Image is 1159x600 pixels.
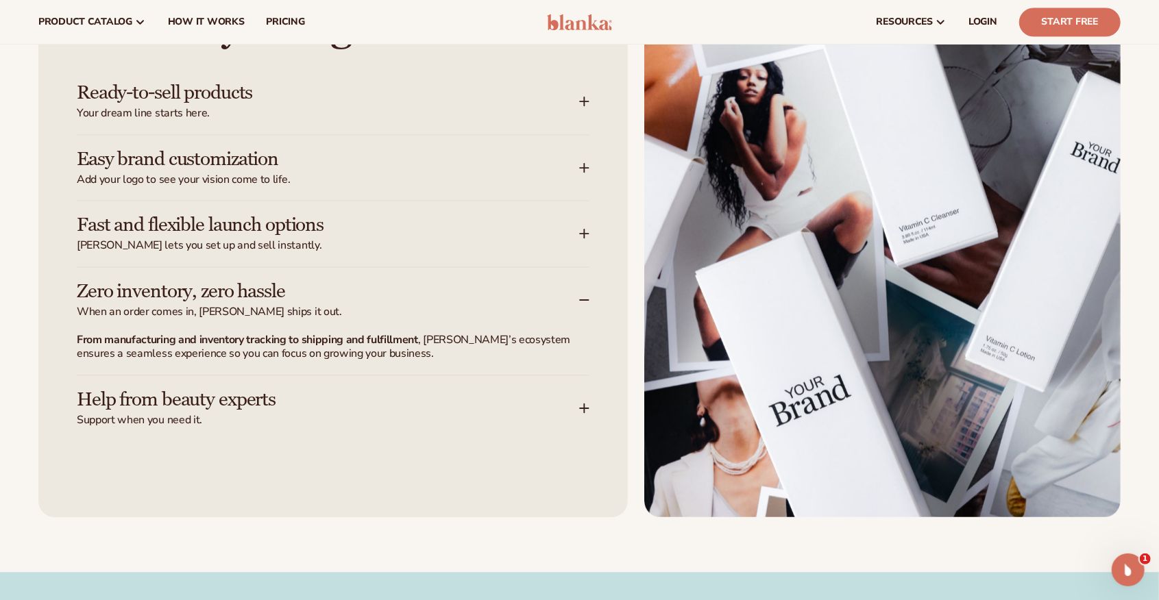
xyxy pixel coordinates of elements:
[77,281,538,302] h3: Zero inventory, zero hassle
[266,16,304,27] span: pricing
[77,149,538,170] h3: Easy brand customization
[547,14,612,30] img: logo
[877,16,933,27] span: resources
[1140,553,1151,564] span: 1
[77,82,538,103] h3: Ready-to-sell products
[77,305,579,319] span: When an order comes in, [PERSON_NAME] ships it out.
[77,413,579,427] span: Support when you need it.
[168,16,245,27] span: How It Works
[77,106,579,121] span: Your dream line starts here.
[77,173,579,187] span: Add your logo to see your vision come to life.
[77,389,538,410] h3: Help from beauty experts
[77,332,418,347] strong: From manufacturing and inventory tracking to shipping and fulfillment
[968,16,997,27] span: LOGIN
[1112,553,1145,586] iframe: Intercom live chat
[1019,8,1121,36] a: Start Free
[77,333,573,362] p: , [PERSON_NAME]’s ecosystem ensures a seamless experience so you can focus on growing your business.
[38,16,132,27] span: product catalog
[77,238,579,253] span: [PERSON_NAME] lets you set up and sell instantly.
[77,214,538,236] h3: Fast and flexible launch options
